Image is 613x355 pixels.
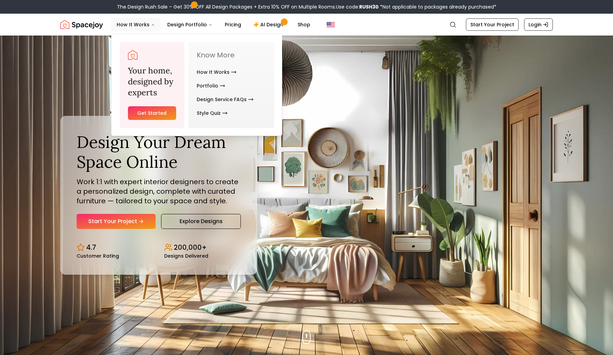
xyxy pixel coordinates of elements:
[128,65,176,98] h3: Your home, designed by experts
[292,18,316,31] a: Shop
[197,79,225,93] a: Portfolio
[77,214,156,229] a: Start Your Project
[60,18,103,31] img: Spacejoy Logo
[197,106,227,120] a: Style Quiz
[111,18,316,31] nav: Main
[359,3,379,10] b: RUSH30
[60,14,553,36] nav: Global
[379,3,496,10] span: *Not applicable to packages already purchased*
[128,106,176,120] a: Get Started
[174,243,207,252] p: 200,000+
[117,3,496,10] div: The Design Rush Sale – Get 30% OFF All Design Packages + Extra 10% OFF on Multiple Rooms.
[77,237,241,258] div: Design stats
[327,21,335,29] img: United States
[112,34,283,136] div: How It Works
[197,50,266,60] p: Know More
[466,18,519,31] a: Start Your Project
[162,18,218,31] button: Design Portfolio
[164,254,208,258] small: Designs Delivered
[77,177,241,206] p: Work 1:1 with expert interior designers to create a personalized design, complete with curated fu...
[77,132,241,172] h1: Design Your Dream Space Online
[60,18,103,31] a: Spacejoy
[219,18,247,31] a: Pricing
[524,18,553,31] a: Login
[248,18,291,31] a: AI Design
[77,254,119,258] small: Customer Rating
[197,65,236,79] a: How It Works
[128,50,138,60] a: Spacejoy
[197,93,253,106] a: Design Service FAQs
[161,214,241,229] a: Explore Designs
[86,243,96,252] p: 4.7
[336,3,379,10] span: Use code:
[128,50,138,60] img: Spacejoy Logo
[111,18,160,31] button: How It Works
